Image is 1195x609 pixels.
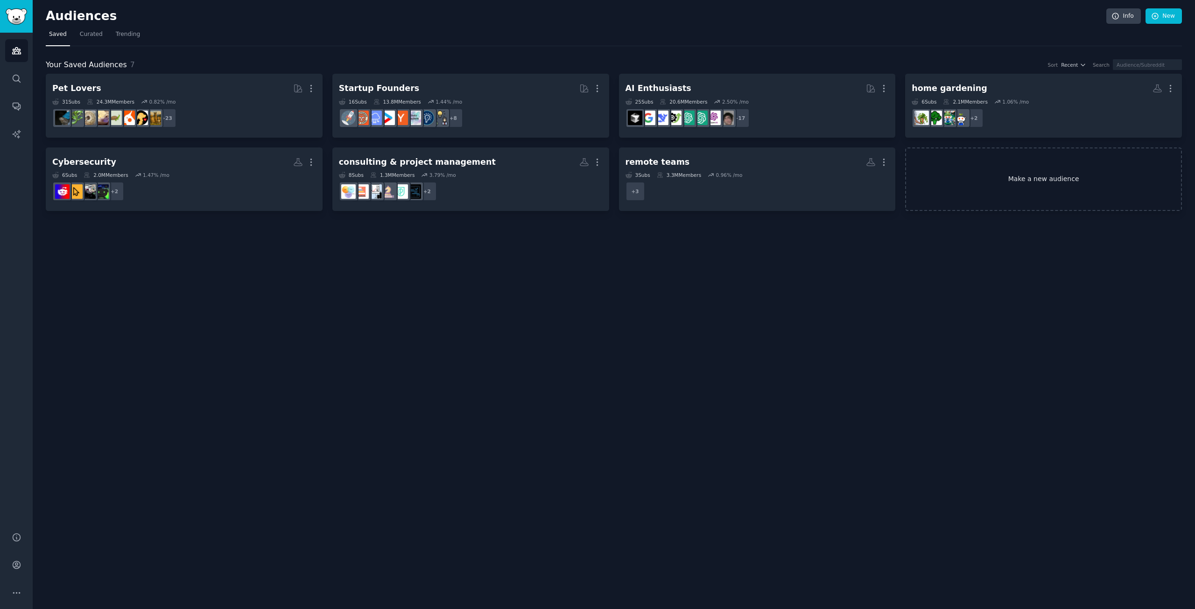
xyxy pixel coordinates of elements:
[730,108,750,128] div: + 17
[964,108,984,128] div: + 2
[380,184,395,199] img: managementconsulting
[116,30,140,39] span: Trending
[367,184,382,199] img: consulting
[339,98,367,105] div: 16 Sub s
[394,111,408,125] img: ycombinator
[380,111,395,125] img: startup
[1061,62,1078,68] span: Recent
[52,83,101,94] div: Pet Lovers
[420,111,434,125] img: Entrepreneurship
[626,98,654,105] div: 25 Sub s
[641,111,655,125] img: GoogleGeminiAI
[80,30,103,39] span: Curated
[417,182,437,201] div: + 2
[1048,62,1058,68] div: Sort
[143,172,169,178] div: 1.47 % /mo
[657,172,701,178] div: 3.3M Members
[81,184,96,199] img: cybersecurity_news
[6,8,27,25] img: GummySearch logo
[341,184,356,199] img: ProductManagement
[94,111,109,125] img: leopardgeckos
[55,111,70,125] img: reptiles
[619,74,896,138] a: AI Enthusiasts25Subs20.6MMembers2.50% /mo+17ArtificalIntelligenceOpenAIDevchatgpt_prompts_chatgpt...
[134,111,148,125] img: PetAdvice
[367,111,382,125] img: SaaS
[68,184,83,199] img: CyberSecurityAdvice
[46,27,70,46] a: Saved
[429,172,456,178] div: 3.79 % /mo
[660,98,707,105] div: 20.6M Members
[433,111,447,125] img: growmybusiness
[1002,98,1029,105] div: 1.06 % /mo
[339,172,364,178] div: 8 Sub s
[394,184,408,199] img: ProductMgmt
[912,83,987,94] div: home gardening
[719,111,734,125] img: ArtificalIntelligence
[107,111,122,125] img: turtle
[81,111,96,125] img: ballpython
[407,184,421,199] img: ProjectManagementPro
[52,156,116,168] div: Cybersecurity
[94,184,109,199] img: SecurityCareerAdvice
[332,74,609,138] a: Startup Founders16Subs13.8MMembers1.44% /mo+8growmybusinessEntrepreneurshipindiehackersycombinato...
[693,111,708,125] img: chatgpt_prompts_
[905,147,1182,211] a: Make a new audience
[716,172,743,178] div: 0.96 % /mo
[1093,62,1110,68] div: Search
[147,111,161,125] img: dogbreed
[905,74,1182,138] a: home gardening6Subs2.1MMembers1.06% /mo+2hydroHydroponicsvegetablegardeningIndoorGarden
[120,111,135,125] img: cockatiel
[52,172,77,178] div: 6 Sub s
[55,184,70,199] img: cybersecurity
[46,74,323,138] a: Pet Lovers31Subs24.3MMembers0.82% /mo+23dogbreedPetAdvicecockatielturtleleopardgeckosballpythonhe...
[706,111,721,125] img: OpenAIDev
[626,182,645,201] div: + 3
[443,108,463,128] div: + 8
[722,98,749,105] div: 2.50 % /mo
[354,184,369,199] img: projectmanagement
[626,156,690,168] div: remote teams
[354,111,369,125] img: EntrepreneurRideAlong
[46,147,323,211] a: Cybersecurity6Subs2.0MMembers1.47% /mo+2SecurityCareerAdvicecybersecurity_newsCyberSecurityAdvice...
[157,108,176,128] div: + 23
[941,111,955,125] img: Hydroponics
[46,59,127,71] span: Your Saved Audiences
[68,111,83,125] img: herpetology
[370,172,415,178] div: 1.3M Members
[130,60,135,69] span: 7
[84,172,128,178] div: 2.0M Members
[1106,8,1141,24] a: Info
[912,98,936,105] div: 6 Sub s
[626,83,691,94] div: AI Enthusiasts
[149,98,176,105] div: 0.82 % /mo
[407,111,421,125] img: indiehackers
[1113,59,1182,70] input: Audience/Subreddit
[619,147,896,211] a: remote teams3Subs3.3MMembers0.96% /mo+3
[112,27,143,46] a: Trending
[332,147,609,211] a: consulting & project management8Subs1.3MMembers3.79% /mo+2ProjectManagementProProductMgmtmanageme...
[49,30,67,39] span: Saved
[341,111,356,125] img: startups
[436,98,462,105] div: 1.44 % /mo
[626,172,650,178] div: 3 Sub s
[914,111,929,125] img: IndoorGarden
[943,98,987,105] div: 2.1M Members
[654,111,668,125] img: DeepSeek
[680,111,695,125] img: chatgpt_promptDesign
[1061,62,1086,68] button: Recent
[77,27,106,46] a: Curated
[87,98,134,105] div: 24.3M Members
[628,111,642,125] img: cursor
[373,98,421,105] div: 13.8M Members
[1146,8,1182,24] a: New
[667,111,682,125] img: AItoolsCatalog
[105,182,124,201] div: + 2
[954,111,968,125] img: hydro
[928,111,942,125] img: vegetablegardening
[339,83,419,94] div: Startup Founders
[46,9,1106,24] h2: Audiences
[339,156,496,168] div: consulting & project management
[52,98,80,105] div: 31 Sub s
